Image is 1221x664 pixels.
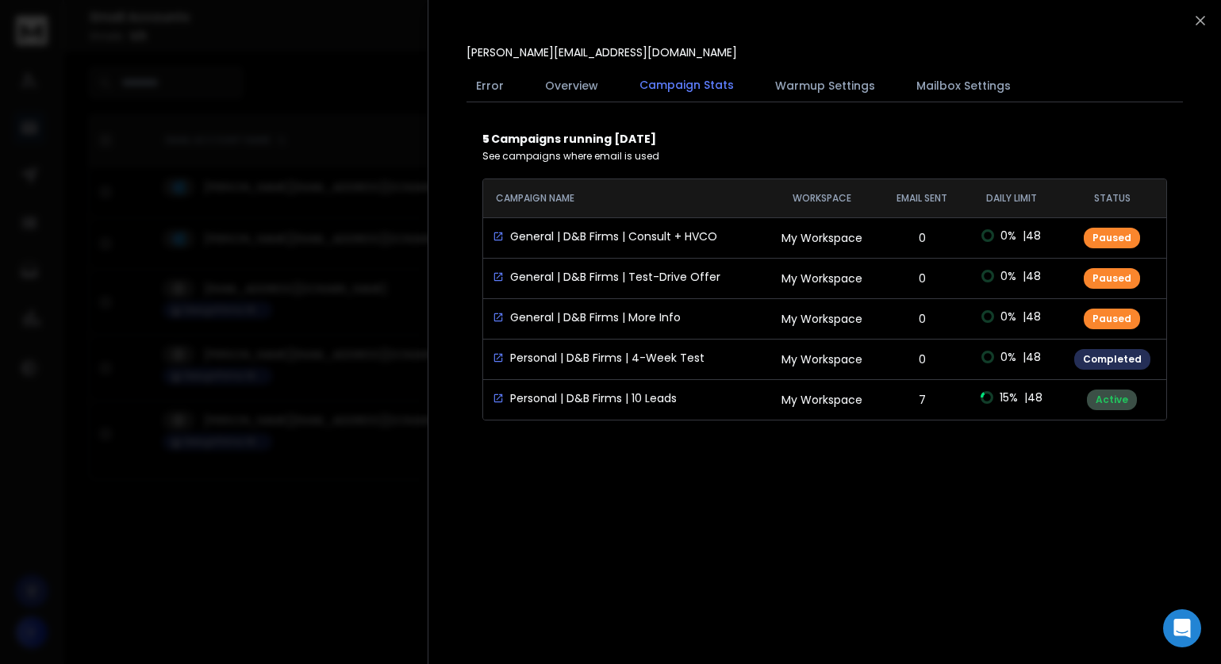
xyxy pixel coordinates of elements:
th: CAMPAIGN NAME [483,179,765,217]
button: Campaign Stats [630,67,743,104]
td: General | D&B Firms | More Info [483,300,737,335]
td: General | D&B Firms | Test-Drive Offer [483,259,737,294]
td: My Workspace [765,339,879,379]
th: STATUS [1058,179,1166,217]
td: 0 [878,258,965,298]
button: Mailbox Settings [907,68,1020,103]
td: | 48 [966,380,1058,415]
td: 7 [878,379,965,420]
td: | 48 [966,299,1058,334]
td: My Workspace [765,258,879,298]
span: 0 % [1000,309,1016,324]
td: General | D&B Firms | Consult + HVCO [483,219,737,254]
td: Personal | D&B Firms | 10 Leads [483,381,737,416]
p: See campaigns where email is used [482,150,1167,163]
th: EMAIL SENT [878,179,965,217]
p: [PERSON_NAME][EMAIL_ADDRESS][DOMAIN_NAME] [467,44,737,60]
td: 0 [878,298,965,339]
td: My Workspace [765,217,879,258]
td: | 48 [966,218,1058,253]
td: 0 [878,339,965,379]
td: | 48 [966,340,1058,374]
div: Paused [1084,309,1140,329]
td: My Workspace [765,379,879,420]
span: 0 % [1000,228,1016,244]
th: DAILY LIMIT [966,179,1058,217]
td: | 48 [966,259,1058,294]
div: Open Intercom Messenger [1163,609,1201,647]
td: My Workspace [765,298,879,339]
div: Completed [1074,349,1150,370]
div: Active [1087,390,1137,410]
button: Warmup Settings [766,68,885,103]
div: Paused [1084,228,1140,248]
th: Workspace [765,179,879,217]
div: Paused [1084,268,1140,289]
button: Overview [536,68,608,103]
b: 5 [482,131,491,147]
span: 15 % [1000,390,1018,405]
span: 0 % [1000,349,1016,365]
span: 0 % [1000,268,1016,284]
button: Error [467,68,513,103]
td: 0 [878,217,965,258]
p: Campaigns running [DATE] [482,131,1167,147]
td: Personal | D&B Firms | 4-Week Test [483,340,737,375]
